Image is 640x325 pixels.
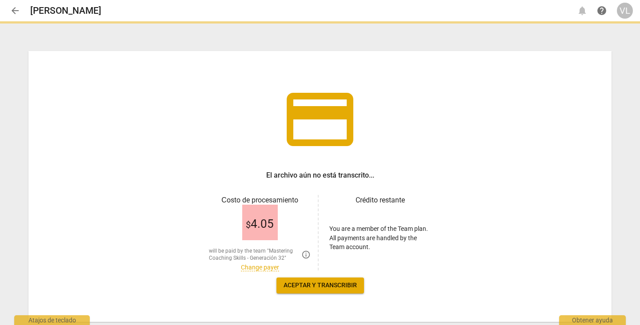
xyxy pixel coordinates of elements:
span: will be paid by the team "Mastering Coaching Skills - Generación 32" [209,247,298,262]
span: $ [246,219,251,230]
h3: El archivo aún no está transcrito... [266,170,374,181]
p: You are a member of the Team plan. All payments are handled by the Team account. [329,224,431,252]
a: Obtener ayuda [594,3,610,19]
span: arrow_back [10,5,20,16]
span: help [596,5,607,16]
span: You are over your transcription quota. Please, contact the team administrator Mastering Coaching ... [301,250,311,259]
h2: [PERSON_NAME] [30,5,101,16]
h3: Сosto de procesamiento [209,195,311,206]
span: Aceptar y transcribir [284,281,357,290]
span: 4.05 [246,218,274,231]
div: Atajos de teclado [14,315,90,325]
span: credit_card [280,79,360,159]
button: Aceptar y transcribir [276,277,364,293]
div: Obtener ayuda [559,315,626,325]
a: Change payer [241,264,279,271]
button: VL [617,3,633,19]
h3: Crédito restante [329,195,431,206]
